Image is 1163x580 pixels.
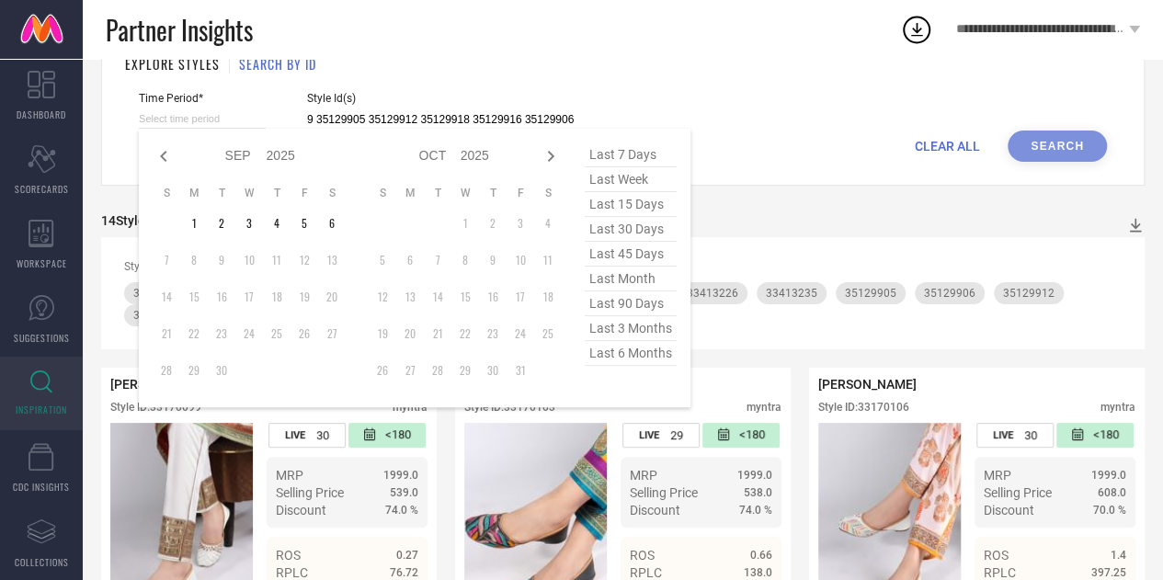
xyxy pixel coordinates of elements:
div: Style ID: 33170103 [464,401,555,414]
td: Tue Sep 23 2025 [208,320,235,347]
span: Time Period* [139,92,266,105]
h1: SEARCH BY ID [239,54,316,74]
td: Tue Sep 30 2025 [208,357,235,384]
td: Sat Oct 18 2025 [534,283,562,311]
span: SCORECARDS [15,182,69,196]
td: Sun Oct 19 2025 [369,320,396,347]
td: Mon Oct 20 2025 [396,320,424,347]
th: Saturday [318,186,346,200]
span: 0.27 [396,549,418,562]
td: Wed Sep 03 2025 [235,210,263,237]
span: 76.72 [390,566,418,579]
span: ROS [984,548,1009,563]
td: Fri Oct 24 2025 [507,320,534,347]
div: myntra [747,401,781,414]
td: Sat Oct 04 2025 [534,210,562,237]
span: Discount [984,503,1034,517]
div: Number of days the style has been live on the platform [976,423,1054,448]
td: Sun Sep 21 2025 [153,320,180,347]
th: Thursday [263,186,291,200]
span: last week [585,167,677,192]
td: Mon Oct 13 2025 [396,283,424,311]
div: Style ID: 33170099 [110,401,201,414]
span: Selling Price [276,485,344,500]
span: [PERSON_NAME] [110,377,209,392]
td: Thu Oct 23 2025 [479,320,507,347]
td: Tue Oct 07 2025 [424,246,451,274]
span: 397.25 [1091,566,1126,579]
h1: EXPLORE STYLES [125,54,220,74]
td: Mon Sep 08 2025 [180,246,208,274]
div: Number of days since the style was first listed on the platform [348,423,426,448]
input: Enter comma separated style ids e.g. 12345, 67890 [307,109,574,131]
span: 35129905 [845,287,896,300]
span: Selling Price [984,485,1052,500]
td: Sat Sep 13 2025 [318,246,346,274]
td: Mon Sep 22 2025 [180,320,208,347]
td: Wed Oct 08 2025 [451,246,479,274]
span: last 15 days [585,192,677,217]
td: Sun Oct 26 2025 [369,357,396,384]
span: <180 [385,427,411,443]
th: Tuesday [424,186,451,200]
th: Saturday [534,186,562,200]
span: 138.0 [744,566,772,579]
div: Open download list [900,13,933,46]
td: Tue Oct 21 2025 [424,320,451,347]
td: Sat Oct 25 2025 [534,320,562,347]
span: MRP [984,468,1011,483]
td: Sat Sep 20 2025 [318,283,346,311]
td: Thu Sep 25 2025 [263,320,291,347]
th: Tuesday [208,186,235,200]
span: 539.0 [390,486,418,499]
span: last 6 months [585,341,677,366]
span: RPLC [630,565,662,580]
td: Sat Sep 27 2025 [318,320,346,347]
span: last 7 days [585,142,677,167]
span: CDC INSIGHTS [13,480,70,494]
span: Style Id(s) [307,92,574,105]
div: Number of days since the style was first listed on the platform [1056,423,1134,448]
td: Mon Oct 27 2025 [396,357,424,384]
span: INSPIRATION [16,403,67,416]
th: Sunday [153,186,180,200]
span: [PERSON_NAME] [818,377,917,392]
td: Wed Sep 17 2025 [235,283,263,311]
span: 29 [670,428,683,442]
span: 35129916 [133,309,185,322]
th: Monday [180,186,208,200]
span: 33170099 [133,287,185,300]
td: Mon Oct 06 2025 [396,246,424,274]
span: LIVE [285,429,305,441]
span: 35129912 [1003,287,1055,300]
th: Monday [396,186,424,200]
span: last 30 days [585,217,677,242]
td: Tue Sep 09 2025 [208,246,235,274]
th: Thursday [479,186,507,200]
span: last 3 months [585,316,677,341]
div: Style Ids [124,260,1122,273]
span: SUGGESTIONS [14,331,70,345]
td: Fri Sep 19 2025 [291,283,318,311]
span: WORKSPACE [17,256,67,270]
th: Friday [291,186,318,200]
span: ROS [630,548,655,563]
td: Thu Sep 18 2025 [263,283,291,311]
span: 1999.0 [1091,469,1126,482]
th: Sunday [369,186,396,200]
td: Thu Oct 09 2025 [479,246,507,274]
td: Sat Sep 06 2025 [318,210,346,237]
span: ROS [276,548,301,563]
span: 30 [316,428,329,442]
div: myntra [1100,401,1135,414]
div: myntra [393,401,428,414]
span: LIVE [639,429,659,441]
td: Sat Oct 11 2025 [534,246,562,274]
td: Fri Oct 10 2025 [507,246,534,274]
div: Next month [540,145,562,167]
td: Thu Oct 16 2025 [479,283,507,311]
td: Tue Sep 16 2025 [208,283,235,311]
th: Wednesday [235,186,263,200]
span: RPLC [276,565,308,580]
span: MRP [276,468,303,483]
